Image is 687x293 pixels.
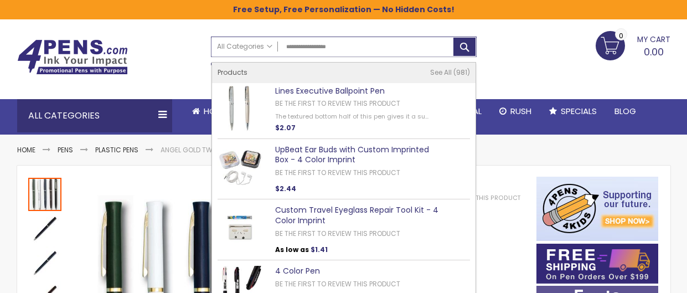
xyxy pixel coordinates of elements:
[28,246,61,280] img: Angel Gold Twist Pen
[183,99,235,124] a: Home
[28,177,63,211] div: Angel Gold Twist Pen
[275,184,296,193] span: $2.44
[218,205,263,250] img: Custom Travel Eyeglass Repair Tool Kit - 4 Color Imprint
[606,99,645,124] a: Blog
[58,145,73,155] a: Pens
[561,105,597,117] span: Specials
[275,265,320,276] a: 4 Color Pen
[536,244,658,284] img: Free shipping on orders over $199
[28,211,63,245] div: Angel Gold Twist Pen
[536,177,658,241] img: 4pens 4 kids
[204,105,226,117] span: Home
[211,37,278,55] a: All Categories
[28,245,63,280] div: Angel Gold Twist Pen
[17,99,172,132] div: All Categories
[17,39,128,75] img: 4Pens Custom Pens and Promotional Products
[275,85,385,96] a: Lines Executive Ballpoint Pen
[275,123,296,132] span: $2.07
[275,99,400,108] a: Be the first to review this product
[28,212,61,245] img: Angel Gold Twist Pen
[384,57,477,79] div: Free shipping on pen orders over $199
[453,68,470,77] span: 981
[644,45,664,59] span: 0.00
[275,112,439,121] div: The textured bottom half of this pen gives it a su...
[275,279,400,289] a: Be the first to review this product
[161,146,235,155] li: Angel Gold Twist Pen
[218,145,263,190] img: UpBeat Ear Buds with Custom Imprinted Box - 4 Color Imprint
[490,99,540,124] a: Rush
[430,68,470,77] a: See All 981
[614,105,636,117] span: Blog
[311,245,328,254] span: $1.41
[275,144,429,166] a: UpBeat Ear Buds with Custom Imprinted Box - 4 Color Imprint
[596,31,670,59] a: 0.00 0
[510,105,531,117] span: Rush
[540,99,606,124] a: Specials
[275,245,309,254] span: As low as
[275,229,400,238] a: Be the first to review this product
[218,68,247,77] span: Products
[218,86,263,131] img: Lines Executive Ballpoint Pen
[275,168,400,177] a: Be the first to review this product
[217,42,272,51] span: All Categories
[619,30,623,41] span: 0
[430,68,452,77] span: See All
[275,204,438,226] a: Custom Travel Eyeglass Repair Tool Kit - 4 Color Imprint
[17,145,35,155] a: Home
[95,145,138,155] a: Plastic Pens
